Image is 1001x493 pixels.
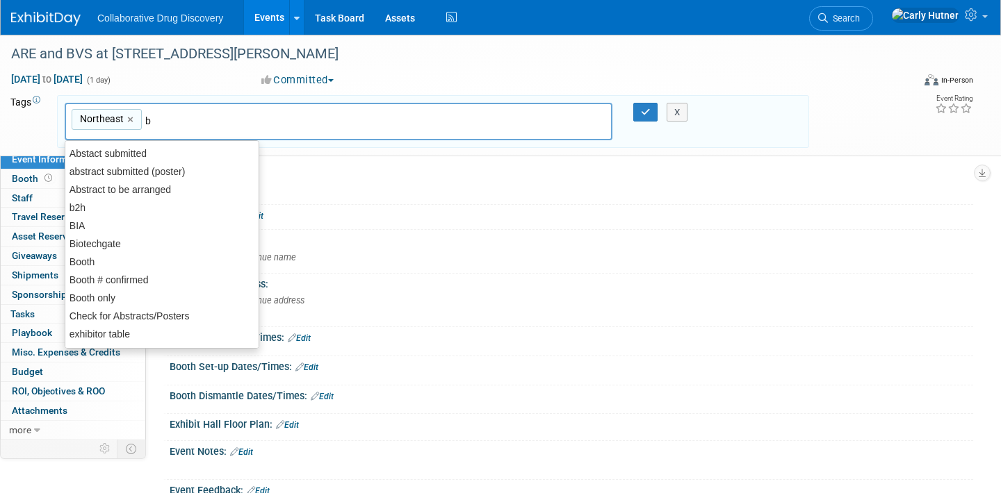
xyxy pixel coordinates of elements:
[170,356,973,374] div: Booth Set-up Dates/Times:
[65,289,259,307] div: Booth only
[288,333,311,343] a: Edit
[93,440,117,458] td: Personalize Event Tab Strip
[12,385,105,396] span: ROI, Objectives & ROO
[1,208,145,226] a: Travel Reservations
[12,250,57,261] span: Giveaways
[97,12,223,24] span: Collaborative Drug Discovery
[12,211,97,222] span: Travel Reservations
[828,13,860,24] span: Search
[891,8,959,23] img: Carly Hutner
[10,95,44,149] td: Tags
[170,205,973,223] div: Event Website:
[65,199,259,217] div: b2h
[12,192,33,203] span: Staff
[9,424,31,435] span: more
[809,6,873,31] a: Search
[276,420,299,430] a: Edit
[1,285,145,304] a: Sponsorships
[170,414,973,432] div: Exhibit Hall Floor Plan:
[12,231,95,242] span: Asset Reservations
[311,392,334,401] a: Edit
[1,189,145,208] a: Staff
[1,227,145,246] a: Asset Reservations
[941,75,973,85] div: In-Person
[40,74,54,85] span: to
[65,162,259,181] div: abstract submitted (poster)
[77,112,124,126] span: Northeast
[65,217,259,235] div: BIA
[42,173,55,183] span: Booth not reserved yet
[170,327,973,345] div: Exhibit Hall Dates/Times:
[1,324,145,342] a: Playbook
[117,440,146,458] td: Toggle Event Tabs
[12,346,120,358] span: Misc. Expenses & Credits
[12,405,67,416] span: Attachments
[170,230,973,247] div: Event Venue Name:
[12,153,90,165] span: Event Information
[667,103,688,122] button: X
[12,366,43,377] span: Budget
[295,362,318,372] a: Edit
[1,401,145,420] a: Attachments
[6,42,891,67] div: ARE and BVS at [STREET_ADDRESS][PERSON_NAME]
[830,72,973,93] div: Event Format
[1,150,145,169] a: Event Information
[65,144,259,162] div: Abstact submitted
[127,112,136,128] a: ×
[1,362,145,381] a: Budget
[12,173,55,184] span: Booth
[170,274,973,291] div: Event Venue Address:
[12,327,52,338] span: Playbook
[1,343,145,362] a: Misc. Expenses & Credits
[1,246,145,265] a: Giveaways
[10,308,35,319] span: Tasks
[170,385,973,403] div: Booth Dismantle Dates/Times:
[925,74,938,85] img: Format-Inperson.png
[170,441,973,459] div: Event Notes:
[1,382,145,401] a: ROI, Objectives & ROO
[65,271,259,289] div: Booth # confirmed
[10,73,83,85] span: [DATE] [DATE]
[65,253,259,271] div: Booth
[65,181,259,199] div: Abstract to be arranged
[145,114,340,128] input: Type tag and hit enter
[230,447,253,457] a: Edit
[11,12,81,26] img: ExhibitDay
[65,343,259,361] div: Feedback given
[12,269,58,281] span: Shipments
[1,169,145,188] a: Booth
[257,73,339,87] button: Committed
[65,235,259,253] div: Biotechgate
[170,165,973,183] div: Pod Notes:
[1,266,145,285] a: Shipments
[12,289,72,300] span: Sponsorships
[1,305,145,324] a: Tasks
[86,76,111,85] span: (1 day)
[65,325,259,343] div: exhibitor table
[1,421,145,440] a: more
[935,95,972,102] div: Event Rating
[65,307,259,325] div: Check for Abstracts/Posters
